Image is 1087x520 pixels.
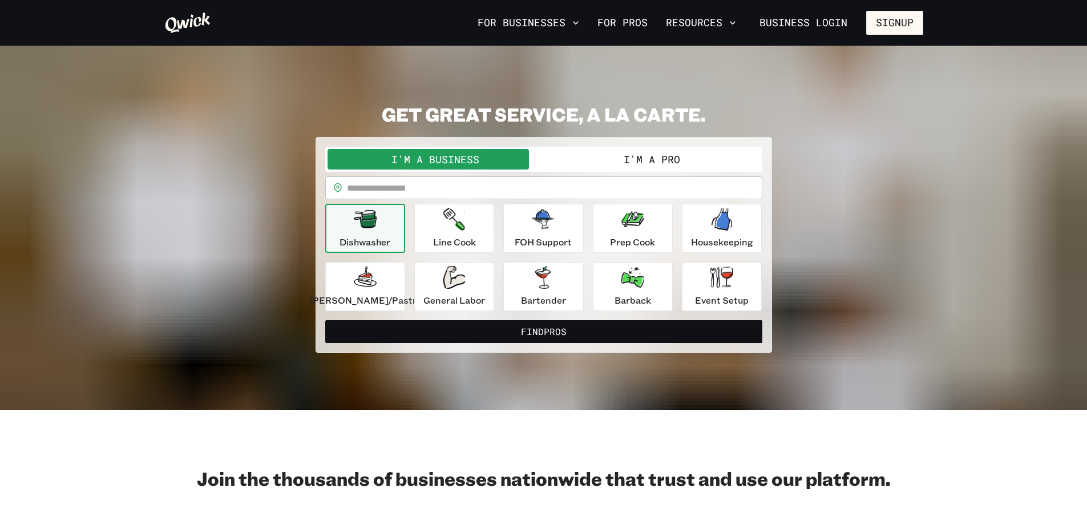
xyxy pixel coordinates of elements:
[593,13,652,33] a: For Pros
[423,293,485,307] p: General Labor
[615,293,651,307] p: Barback
[414,204,494,253] button: Line Cook
[316,103,772,126] h2: GET GREAT SERVICE, A LA CARTE.
[593,204,673,253] button: Prep Cook
[473,13,584,33] button: For Businesses
[866,11,923,35] button: Signup
[414,262,494,311] button: General Labor
[340,235,390,249] p: Dishwasher
[503,262,583,311] button: Bartender
[503,204,583,253] button: FOH Support
[691,235,753,249] p: Housekeeping
[309,293,421,307] p: [PERSON_NAME]/Pastry
[695,293,749,307] p: Event Setup
[325,320,762,343] button: FindPros
[610,235,655,249] p: Prep Cook
[325,204,405,253] button: Dishwasher
[164,467,923,490] h2: Join the thousands of businesses nationwide that trust and use our platform.
[750,11,857,35] a: Business Login
[682,262,762,311] button: Event Setup
[433,235,476,249] p: Line Cook
[593,262,673,311] button: Barback
[682,204,762,253] button: Housekeeping
[521,293,566,307] p: Bartender
[515,235,572,249] p: FOH Support
[325,262,405,311] button: [PERSON_NAME]/Pastry
[544,149,760,170] button: I'm a Pro
[661,13,741,33] button: Resources
[328,149,544,170] button: I'm a Business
